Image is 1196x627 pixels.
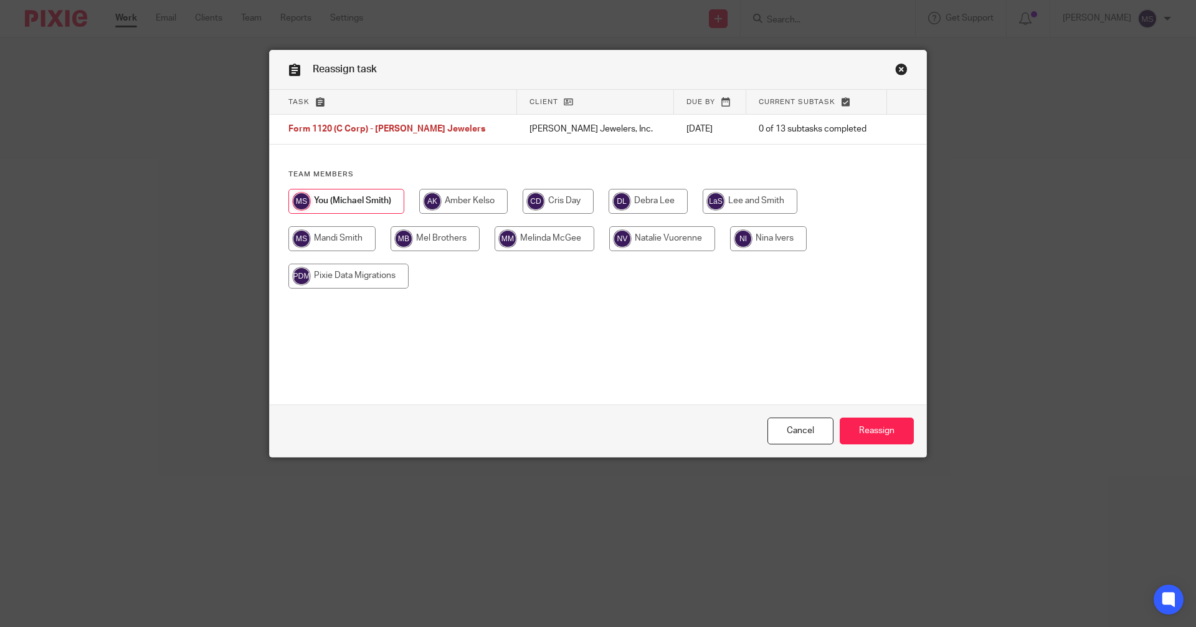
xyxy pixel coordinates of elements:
[840,418,914,444] input: Reassign
[895,63,908,80] a: Close this dialog window
[686,98,715,105] span: Due by
[759,98,835,105] span: Current subtask
[313,64,377,74] span: Reassign task
[288,125,485,134] span: Form 1120 (C Corp) - [PERSON_NAME] Jewelers
[746,115,886,145] td: 0 of 13 subtasks completed
[288,170,908,179] h4: Team members
[529,98,558,105] span: Client
[767,418,833,444] a: Close this dialog window
[529,123,662,135] p: [PERSON_NAME] Jewelers, Inc.
[288,98,310,105] span: Task
[686,123,734,135] p: [DATE]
